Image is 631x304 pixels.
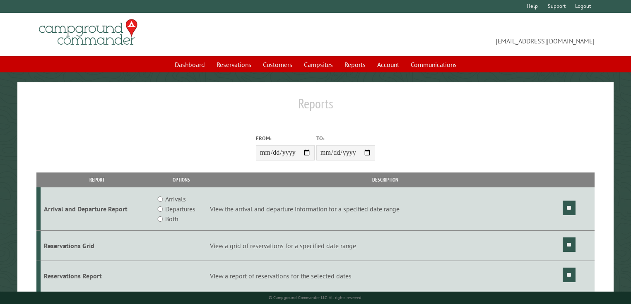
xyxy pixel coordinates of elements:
a: Account [372,57,404,72]
td: Reservations Grid [41,231,154,261]
td: View a grid of reservations for a specified date range [209,231,561,261]
a: Dashboard [170,57,210,72]
td: View the arrival and departure information for a specified date range [209,187,561,231]
a: Reports [340,57,371,72]
th: Description [209,172,561,187]
label: Arrivals [165,194,186,204]
img: Campground Commander [36,16,140,48]
h1: Reports [36,96,595,118]
span: [EMAIL_ADDRESS][DOMAIN_NAME] [315,23,595,46]
td: View a report of reservations for the selected dates [209,261,561,291]
td: Arrival and Departure Report [41,187,154,231]
label: From: [256,134,315,142]
a: Customers [258,57,297,72]
td: Reservations Report [41,261,154,291]
a: Reservations [212,57,256,72]
label: Both [165,214,178,224]
a: Communications [406,57,462,72]
small: © Campground Commander LLC. All rights reserved. [269,295,362,300]
th: Report [41,172,154,187]
th: Options [154,172,209,187]
a: Campsites [299,57,338,72]
label: To: [316,134,375,142]
label: Departures [165,204,195,214]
